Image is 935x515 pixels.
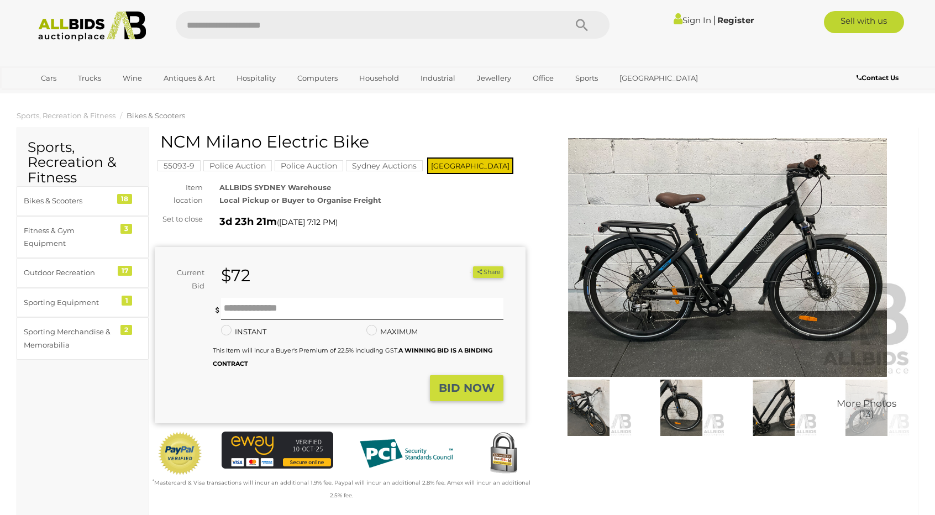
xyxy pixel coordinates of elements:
[460,267,471,278] li: Watch this item
[221,265,250,286] strong: $72
[24,224,115,250] div: Fitness & Gym Equipment
[146,181,211,207] div: Item location
[823,380,910,436] a: More Photos(13)
[120,325,132,335] div: 2
[160,133,523,151] h1: NCM Milano Electric Bike
[413,69,463,87] a: Industrial
[731,380,818,436] img: NCM Milano Electric Bike
[430,375,503,401] button: BID NOW
[120,224,132,234] div: 3
[221,325,266,338] label: INSTANT
[213,346,492,367] b: A WINNING BID IS A BINDING CONTRACT
[290,69,345,87] a: Computers
[473,266,503,278] button: Share
[229,69,283,87] a: Hospitality
[545,380,632,436] img: NCM Milano Electric Bike
[222,432,333,469] img: eWAY Payment Gateway
[17,258,149,287] a: Outdoor Recreation 17
[203,161,272,170] a: Police Auction
[857,72,901,84] a: Contact Us
[17,317,149,360] a: Sporting Merchandise & Memorabilia 2
[24,266,115,279] div: Outdoor Recreation
[439,381,495,395] strong: BID NOW
[481,432,526,476] img: Secured by Rapid SSL
[146,213,211,225] div: Set to close
[554,11,610,39] button: Search
[824,11,904,33] a: Sell with us
[34,69,64,87] a: Cars
[127,111,185,120] a: Bikes & Scooters
[157,161,201,170] a: 55093-9
[71,69,108,87] a: Trucks
[32,11,152,41] img: Allbids.com.au
[155,266,213,292] div: Current Bid
[153,479,530,499] small: Mastercard & Visa transactions will incur an additional 1.9% fee. Paypal will incur an additional...
[526,69,561,87] a: Office
[568,69,605,87] a: Sports
[837,398,896,419] span: More Photos (13)
[717,15,754,25] a: Register
[17,186,149,216] a: Bikes & Scooters 18
[612,69,705,87] a: [GEOGRAPHIC_DATA]
[366,325,418,338] label: MAXIMUM
[470,69,518,87] a: Jewellery
[115,69,149,87] a: Wine
[275,160,343,171] mark: Police Auction
[24,325,115,351] div: Sporting Merchandise & Memorabilia
[674,15,711,25] a: Sign In
[157,160,201,171] mark: 55093-9
[157,432,203,476] img: Official PayPal Seal
[277,218,338,227] span: ( )
[352,69,406,87] a: Household
[346,161,423,170] a: Sydney Auctions
[28,140,138,186] h2: Sports, Recreation & Fitness
[156,69,222,87] a: Antiques & Art
[542,138,913,377] img: NCM Milano Electric Bike
[219,196,381,204] strong: Local Pickup or Buyer to Organise Freight
[857,73,899,82] b: Contact Us
[117,194,132,204] div: 18
[118,266,132,276] div: 17
[17,216,149,259] a: Fitness & Gym Equipment 3
[346,160,423,171] mark: Sydney Auctions
[275,161,343,170] a: Police Auction
[24,296,115,309] div: Sporting Equipment
[219,216,277,228] strong: 3d 23h 21m
[427,157,513,174] span: [GEOGRAPHIC_DATA]
[213,346,492,367] small: This Item will incur a Buyer's Premium of 22.5% including GST.
[713,14,716,26] span: |
[203,160,272,171] mark: Police Auction
[351,432,461,476] img: PCI DSS compliant
[17,288,149,317] a: Sporting Equipment 1
[823,380,910,436] img: NCM Milano Electric Bike
[122,296,132,306] div: 1
[279,217,335,227] span: [DATE] 7:12 PM
[24,195,115,207] div: Bikes & Scooters
[17,111,115,120] a: Sports, Recreation & Fitness
[219,183,331,192] strong: ALLBIDS SYDNEY Warehouse
[638,380,725,436] img: NCM Milano Electric Bike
